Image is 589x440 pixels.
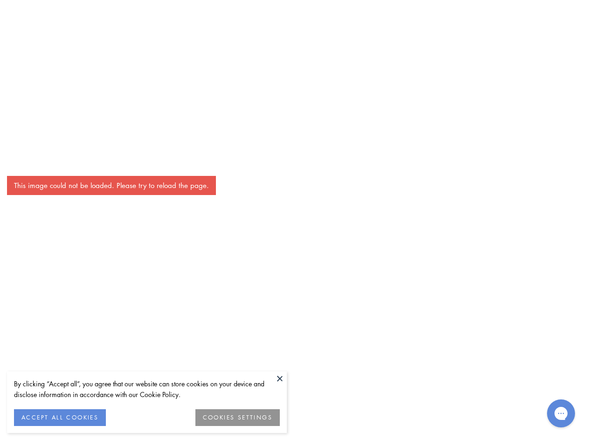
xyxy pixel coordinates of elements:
button: ACCEPT ALL COOKIES [14,409,106,426]
iframe: Gorgias live chat messenger [542,396,580,431]
div: By clicking “Accept all”, you agree that our website can store cookies on your device and disclos... [14,378,280,400]
button: COOKIES SETTINGS [195,409,280,426]
p: This image could not be loaded. Please try to reload the page. [7,176,216,195]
